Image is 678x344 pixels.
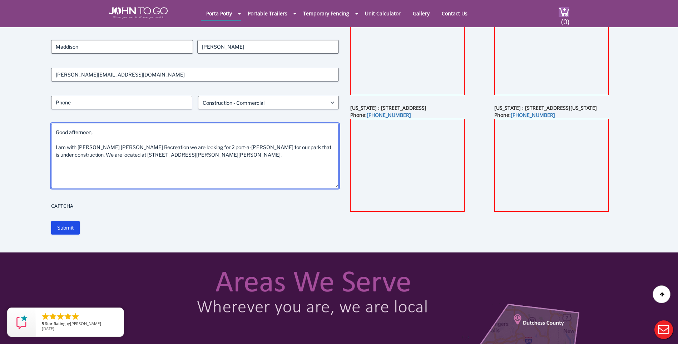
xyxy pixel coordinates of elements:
li:  [64,312,72,321]
a: [PHONE_NUMBER] [511,112,555,118]
img: cart a [559,7,569,17]
span: by [42,321,118,326]
li:  [49,312,57,321]
a: Porta Potty [201,6,237,20]
span: [PERSON_NAME] [70,321,101,326]
input: First Name [51,40,193,54]
input: Last Name [197,40,339,54]
span: (0) [561,11,569,26]
b: Phone: [350,112,411,118]
a: Portable Trailers [242,6,293,20]
img: Review Rating [15,315,29,329]
span: Star Rating [45,321,65,326]
b: Phone: [494,112,555,118]
a: [PHONE_NUMBER] [367,112,411,118]
li:  [56,312,65,321]
img: JOHN to go [109,7,168,19]
a: Unit Calculator [360,6,406,20]
input: Email [51,68,339,82]
input: Phone [51,96,192,109]
li:  [41,312,50,321]
li:  [71,312,80,321]
b: [US_STATE] : [STREET_ADDRESS] [350,104,426,111]
button: Live Chat [649,315,678,344]
input: Submit [51,221,80,235]
a: Gallery [407,6,435,20]
span: 5 [42,321,44,326]
a: Contact Us [436,6,473,20]
a: Temporary Fencing [298,6,355,20]
span: [DATE] [42,326,54,331]
label: CAPTCHA [51,202,339,210]
b: [US_STATE] : [STREET_ADDRESS][US_STATE] [494,104,597,111]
